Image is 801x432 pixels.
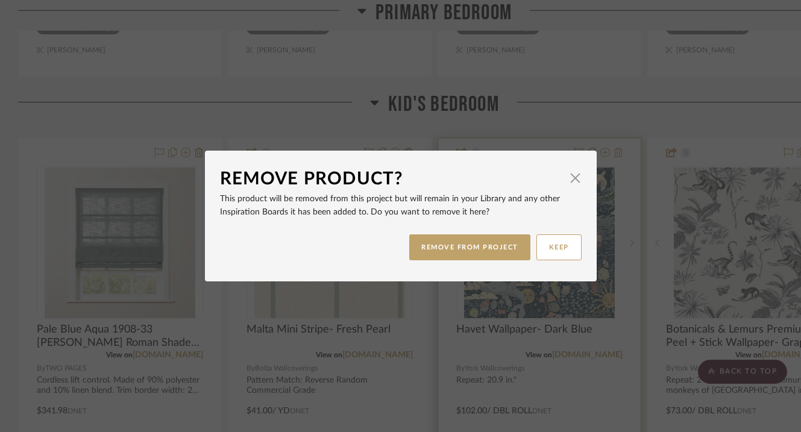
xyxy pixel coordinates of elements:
[220,166,582,192] dialog-header: Remove Product?
[536,234,582,260] button: KEEP
[564,166,588,190] button: Close
[409,234,530,260] button: REMOVE FROM PROJECT
[220,166,564,192] div: Remove Product?
[220,192,582,219] p: This product will be removed from this project but will remain in your Library and any other Insp...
